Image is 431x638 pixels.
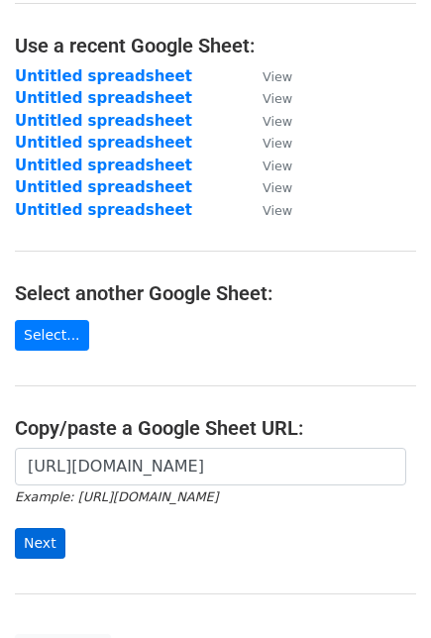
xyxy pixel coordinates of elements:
a: Untitled spreadsheet [15,67,192,85]
a: View [243,201,292,219]
small: Example: [URL][DOMAIN_NAME] [15,489,218,504]
a: View [243,89,292,107]
input: Paste your Google Sheet URL here [15,448,406,485]
small: View [263,91,292,106]
a: Untitled spreadsheet [15,89,192,107]
h4: Select another Google Sheet: [15,281,416,305]
a: View [243,134,292,152]
a: Select... [15,320,89,351]
a: Untitled spreadsheet [15,134,192,152]
small: View [263,180,292,195]
small: View [263,114,292,129]
small: View [263,69,292,84]
a: View [243,67,292,85]
iframe: Chat Widget [332,543,431,638]
a: Untitled spreadsheet [15,157,192,174]
a: Untitled spreadsheet [15,178,192,196]
small: View [263,203,292,218]
a: Untitled spreadsheet [15,201,192,219]
a: View [243,157,292,174]
input: Next [15,528,65,559]
small: View [263,136,292,151]
small: View [263,159,292,173]
a: View [243,178,292,196]
h4: Use a recent Google Sheet: [15,34,416,57]
a: View [243,112,292,130]
h4: Copy/paste a Google Sheet URL: [15,416,416,440]
a: Untitled spreadsheet [15,112,192,130]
